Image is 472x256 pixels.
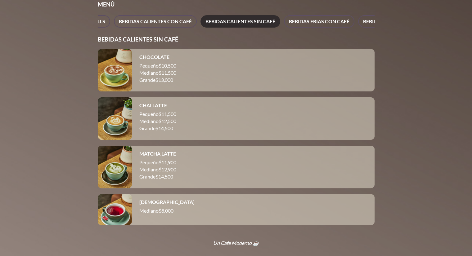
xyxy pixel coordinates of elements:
[139,118,367,125] p: Mediano $ 12,500
[114,15,197,28] button: BEBIDAS CALIENTES CON CAFÉ
[139,207,367,214] p: Mediano $ 8,000
[200,15,280,28] button: BEBIDAS CALIENTES SIN CAFÉ
[139,111,367,118] p: Pequeño $ 11,500
[139,159,367,166] p: Pequeño $ 11,900
[119,17,192,26] span: BEBIDAS CALIENTES CON CAFÉ
[98,36,375,43] h3: BEBIDAS CALIENTES SIN CAFÉ
[139,69,367,77] p: Mediano $ 11,500
[139,77,367,84] p: Grande $ 13,000
[139,173,367,180] p: Grande $ 14,500
[289,17,349,26] span: BEBIDAS FRIAS CON CAFÉ
[284,15,354,28] button: BEBIDAS FRIAS CON CAFÉ
[363,17,420,26] span: BEBIDAS FRIAS SIN CAFÉ
[139,166,367,173] p: Mediano $ 12,900
[139,62,367,69] p: Pequeño $ 10,500
[139,151,176,157] h4: MATCHA LATTE
[139,125,367,132] p: Grande $ 14,500
[139,199,195,205] h4: [DEMOGRAPHIC_DATA]
[139,102,167,108] h4: CHAI LATTE
[98,1,375,8] h2: MENÚ
[139,54,169,60] h4: CHOCOLATE
[205,17,275,26] span: BEBIDAS CALIENTES SIN CAFÉ
[358,15,425,28] button: BEBIDAS FRIAS SIN CAFÉ
[90,240,382,246] p: Un Cafe Moderno ☕️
